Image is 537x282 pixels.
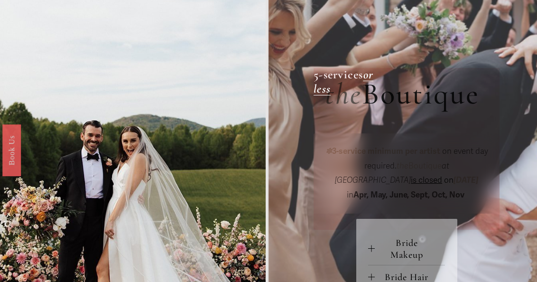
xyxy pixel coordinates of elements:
[2,124,21,176] a: Book Us
[397,161,408,171] em: the
[325,146,332,156] em: ✽
[332,146,440,156] strong: 3-service minimum per artist
[375,237,445,261] span: Bride Makeup
[454,175,478,185] em: [DATE]
[314,67,363,82] strong: 5-services
[411,175,442,185] span: is closed
[397,161,442,171] span: Boutique
[368,231,445,265] button: Bride Makeup
[364,146,490,171] span: on event day required.
[325,144,489,202] p: on
[353,190,464,200] strong: Apr, May, June, Sept, Oct, Nov
[362,76,480,112] span: Boutique
[314,67,373,95] a: or less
